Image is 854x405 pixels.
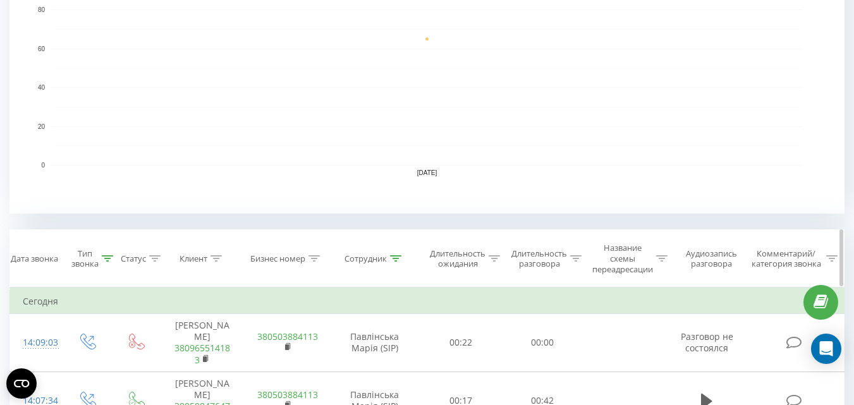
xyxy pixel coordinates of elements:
div: Длительность ожидания [430,248,485,270]
a: 380503884113 [257,389,318,401]
div: Статус [121,253,146,264]
div: 14:09:03 [23,330,49,355]
td: 00:00 [502,314,583,372]
text: 0 [41,162,45,169]
div: Open Intercom Messenger [811,334,841,364]
text: 80 [38,6,46,13]
div: Аудиозапись разговора [680,248,743,270]
a: 380503884113 [257,330,318,342]
div: Название схемы переадресации [592,243,653,275]
div: Бизнес номер [250,253,305,264]
span: Разговор не состоялся [681,330,733,354]
button: Open CMP widget [6,368,37,399]
td: Сегодня [10,289,845,314]
a: 380965514183 [174,342,230,365]
div: Длительность разговора [511,248,567,270]
text: [DATE] [417,169,437,176]
td: [PERSON_NAME] [160,314,245,372]
text: 60 [38,45,46,52]
div: Тип звонка [71,248,99,270]
td: 00:22 [420,314,502,372]
div: Дата звонка [11,253,58,264]
div: Комментарий/категория звонка [749,248,823,270]
div: Сотрудник [345,253,387,264]
text: 20 [38,123,46,130]
td: Павлінська Марія (SIP) [329,314,420,372]
div: Клиент [180,253,207,264]
text: 40 [38,84,46,91]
